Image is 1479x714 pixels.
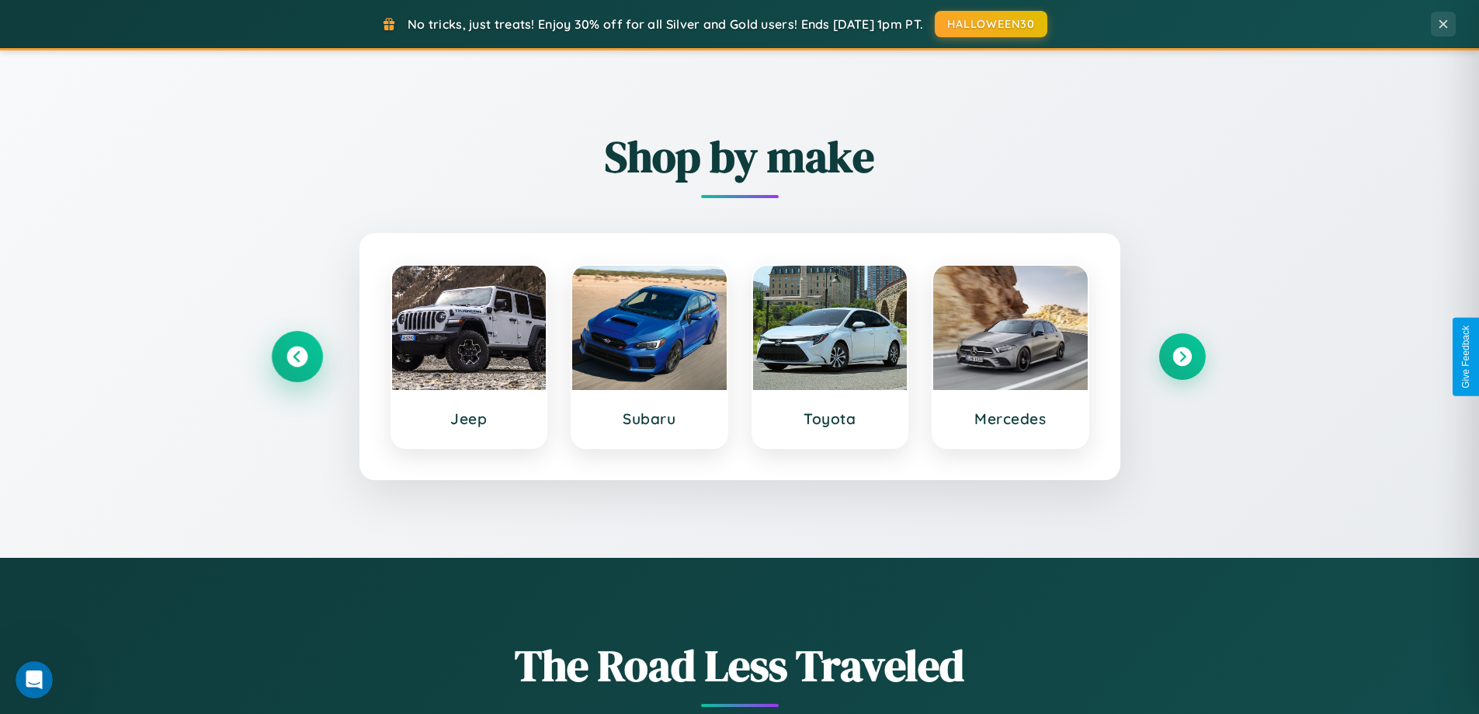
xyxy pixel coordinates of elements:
[408,409,531,428] h3: Jeep
[1460,326,1471,388] div: Give Feedback
[274,636,1206,695] h1: The Road Less Traveled
[588,409,711,428] h3: Subaru
[408,16,923,32] span: No tricks, just treats! Enjoy 30% off for all Silver and Gold users! Ends [DATE] 1pm PT.
[16,661,53,698] iframe: Intercom live chat
[274,127,1206,186] h2: Shop by make
[769,409,892,428] h3: Toyota
[935,11,1047,37] button: HALLOWEEN30
[949,409,1072,428] h3: Mercedes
